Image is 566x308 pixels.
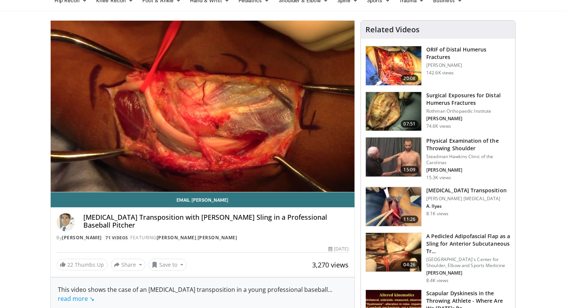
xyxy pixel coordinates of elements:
[401,216,419,223] span: 11:26
[366,137,421,177] img: 304394_0001_1.png.150x105_q85_crop-smart_upscale.jpg
[426,278,448,284] p: 8.4K views
[58,285,347,303] div: This video shows the case of an [MEDICAL_DATA] transposition in a young professional baseball
[426,70,454,76] p: 142.6K views
[157,234,196,241] a: [PERSON_NAME]
[365,46,511,86] a: 20:08 ORIF of Distal Humerus Fractures [PERSON_NAME] 142.6K views
[426,116,511,122] p: [PERSON_NAME]
[68,261,74,268] span: 22
[84,213,349,229] h4: [MEDICAL_DATA] Transposition with [PERSON_NAME] Sling in a Professional Baseball Pitcher
[426,196,507,202] p: [PERSON_NAME] [MEDICAL_DATA]
[57,259,108,270] a: 22 Thumbs Up
[426,137,511,152] h3: Physical Examination of the Throwing Shoulder
[426,108,511,114] p: Rothman Orthopaedic Institute
[365,187,511,226] a: 11:26 [MEDICAL_DATA] Transposition [PERSON_NAME] [MEDICAL_DATA] A. Ilyas 8.1K views
[426,211,448,217] p: 8.1K views
[401,261,419,269] span: 04:26
[426,92,511,107] h3: Surgical Exposures for Distal Humerus Fractures
[426,270,511,276] p: [PERSON_NAME]
[57,213,75,231] img: Avatar
[62,234,102,241] a: [PERSON_NAME]
[401,120,419,128] span: 07:51
[111,259,146,271] button: Share
[365,92,511,131] a: 07:51 Surgical Exposures for Distal Humerus Fractures Rothman Orthopaedic Institute [PERSON_NAME]...
[365,25,420,34] h4: Related Videos
[426,175,451,181] p: 15.3K views
[426,203,507,209] p: A. Ilyas
[426,123,451,129] p: 74.6K views
[365,233,511,284] a: 04:26 A Pedicled Adipofascial Flap as a Sling for Anterior Subcutaneous Tr… [GEOGRAPHIC_DATA]'s C...
[401,75,419,82] span: 20:08
[366,92,421,131] img: 70322_0000_3.png.150x105_q85_crop-smart_upscale.jpg
[366,233,421,272] img: rosen1_1.png.150x105_q85_crop-smart_upscale.jpg
[328,246,349,252] div: [DATE]
[198,234,237,241] a: [PERSON_NAME]
[51,21,355,192] video-js: Video Player
[103,234,131,241] a: 71 Videos
[426,257,511,269] p: [GEOGRAPHIC_DATA]'s Center for Shoulder, Elbow and Sports Medicine
[58,285,333,303] span: ...
[426,187,507,194] h3: [MEDICAL_DATA] Transposition
[148,259,187,271] button: Save to
[426,62,511,68] p: [PERSON_NAME]
[366,46,421,85] img: orif-sanch_3.png.150x105_q85_crop-smart_upscale.jpg
[365,137,511,181] a: 15:09 Physical Examination of the Throwing Shoulder Steadman Hawkins Clinic of the Carolinas [PER...
[426,233,511,255] h3: A Pedicled Adipofascial Flap as a Sling for Anterior Subcutaneous Tr…
[58,294,95,303] a: read more ↘
[366,187,421,226] img: 4c3c6f75-4af4-4fa2-bff6-d5a560996c15.150x105_q85_crop-smart_upscale.jpg
[426,154,511,166] p: Steadman Hawkins Clinic of the Carolinas
[426,46,511,61] h3: ORIF of Distal Humerus Fractures
[57,234,349,241] div: By FEATURING ,
[312,260,349,269] span: 3,270 views
[401,166,419,174] span: 15:09
[426,167,511,173] p: [PERSON_NAME]
[51,192,355,207] a: Email [PERSON_NAME]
